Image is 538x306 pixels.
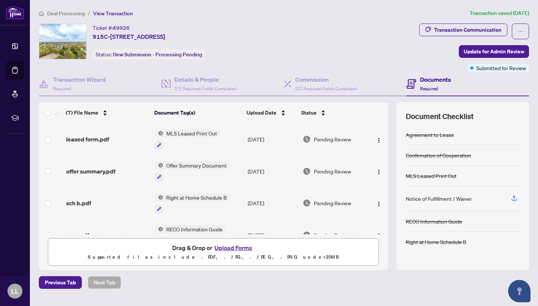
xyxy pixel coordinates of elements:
span: ellipsis [518,29,523,34]
span: home [39,11,44,16]
span: Document Checklist [406,111,474,122]
div: Ticket #: [93,24,130,32]
span: offer summary.pdf [66,167,115,176]
button: Status IconOffer Summary Document [155,161,230,181]
div: Right at Home Schedule B [406,238,466,246]
button: Next Tab [88,276,121,289]
img: Document Status [303,199,311,207]
span: Pending Review [314,167,351,175]
button: Status IconRECO Information Guide [155,225,226,245]
th: (7) File Name [63,102,151,123]
img: Status Icon [155,193,163,202]
h4: Documents [420,75,451,84]
button: Logo [373,197,385,209]
img: logo [6,6,24,19]
span: Submitted for Review [476,64,526,72]
div: Notice of Fulfillment / Waiver [406,194,472,203]
button: Logo [373,229,385,241]
span: sch b.pdf [66,199,91,207]
img: Logo [376,233,382,239]
span: 49926 [113,25,130,31]
span: Required [53,86,71,91]
img: Document Status [303,167,311,175]
button: Logo [373,133,385,145]
img: Logo [376,169,382,175]
button: Update for Admin Review [459,45,529,58]
span: 915C-[STREET_ADDRESS] [93,32,165,41]
span: RECO Information Guide [163,225,226,233]
span: 2/2 Required Fields Completed [174,86,236,91]
span: Pending Review [314,231,351,239]
img: Status Icon [155,225,163,233]
button: Transaction Communication [419,24,507,36]
button: Upload Forms [212,243,254,253]
h4: Transaction Wizard [53,75,106,84]
td: [DATE] [245,187,300,219]
img: Document Status [303,231,311,239]
span: View Transaction [93,10,133,17]
div: RECO Information Guide [406,217,462,225]
button: Status IconMLS Leased Print Out [155,129,220,149]
span: Right at Home Schedule B [163,193,230,202]
span: leased form.pdf [66,135,109,144]
img: Logo [376,137,382,143]
button: Status IconRight at Home Schedule B [155,193,230,213]
span: Status [301,109,316,117]
span: New Submission - Processing Pending [113,51,202,58]
span: (7) File Name [66,109,98,117]
img: Logo [376,201,382,207]
div: MLS Leased Print Out [406,172,457,180]
span: Deal Processing [47,10,85,17]
td: [DATE] [245,219,300,251]
span: reco.pdf [66,231,89,240]
span: Previous Tab [45,277,76,288]
h4: Commission [295,75,357,84]
th: Status [298,102,366,123]
span: Drag & Drop or [172,243,254,253]
div: Status: [93,49,205,59]
div: Agreement to Lease [406,131,454,139]
span: Pending Review [314,199,351,207]
span: Upload Date [247,109,276,117]
img: Status Icon [155,161,163,169]
span: LL [11,286,19,296]
img: Status Icon [155,129,163,137]
td: [DATE] [245,155,300,187]
h4: Details & People [174,75,236,84]
span: MLS Leased Print Out [163,129,220,137]
div: Transaction Communication [434,24,501,36]
td: [DATE] [245,123,300,155]
span: Offer Summary Document [163,161,230,169]
button: Previous Tab [39,276,82,289]
span: Pending Review [314,135,351,143]
span: Required [420,86,438,91]
button: Open asap [508,280,531,302]
span: 2/2 Required Fields Completed [295,86,357,91]
img: IMG-N12267676_1.jpg [39,24,86,59]
div: Confirmation of Cooperation [406,151,471,159]
th: Upload Date [244,102,298,123]
article: Transaction saved [DATE] [470,9,529,18]
img: Document Status [303,135,311,143]
span: Drag & Drop orUpload FormsSupported files include .PDF, .JPG, .JPEG, .PNG under25MB [48,238,378,266]
span: Update for Admin Review [464,46,524,57]
li: / [88,9,90,18]
button: Logo [373,165,385,177]
p: Supported files include .PDF, .JPG, .JPEG, .PNG under 25 MB [53,253,374,262]
th: Document Tag(s) [151,102,244,123]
